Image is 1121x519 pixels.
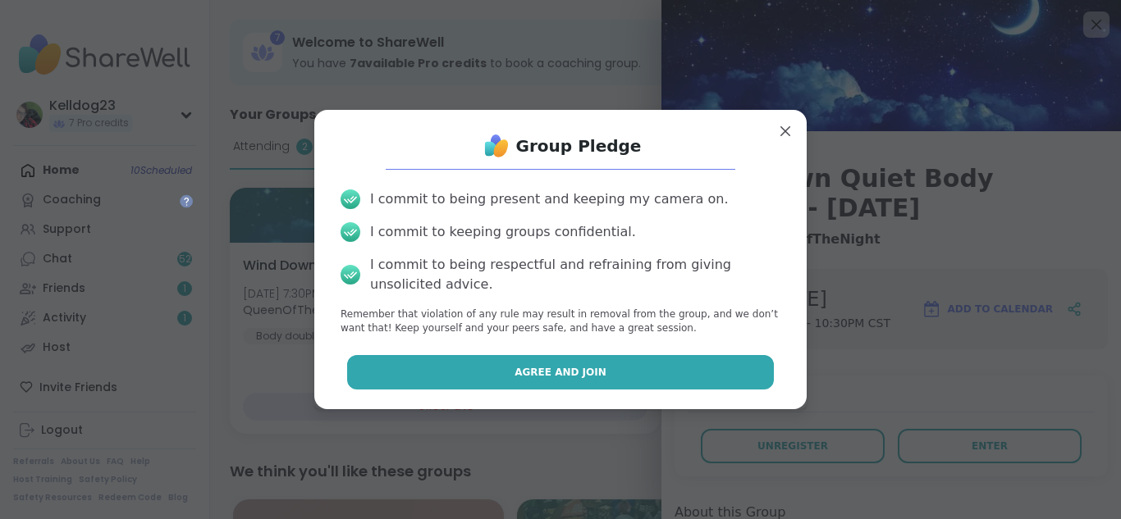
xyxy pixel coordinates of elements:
[516,134,642,157] h1: Group Pledge
[370,255,780,294] div: I commit to being respectful and refraining from giving unsolicited advice.
[370,189,728,209] div: I commit to being present and keeping my camera on.
[341,307,780,335] p: Remember that violation of any rule may result in removal from the group, and we don’t want that!...
[347,355,775,389] button: Agree and Join
[370,222,636,242] div: I commit to keeping groups confidential.
[515,365,606,380] span: Agree and Join
[180,194,193,207] iframe: Spotlight
[480,130,513,162] img: ShareWell Logo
